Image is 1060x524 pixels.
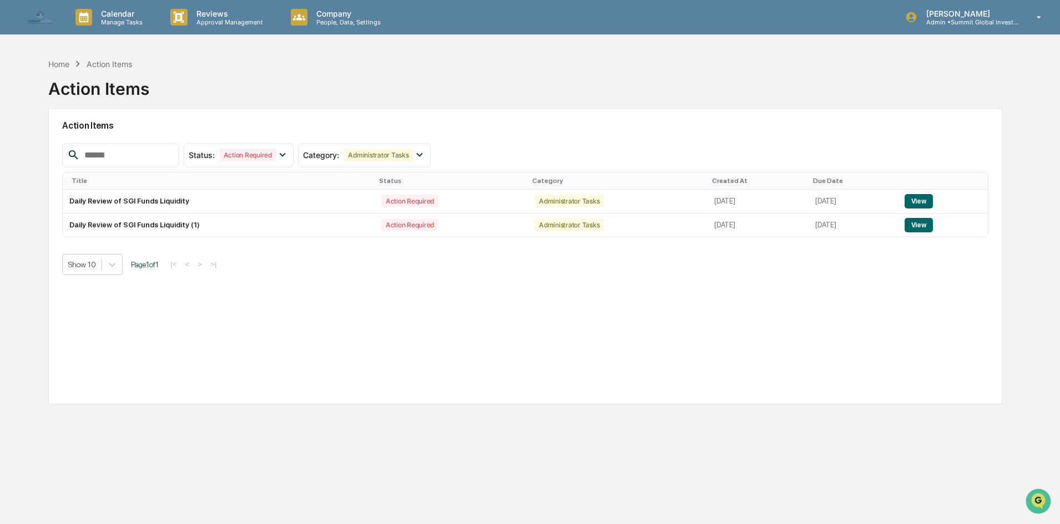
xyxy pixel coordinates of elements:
[11,23,202,41] p: How can we help?
[917,9,1021,18] p: [PERSON_NAME]
[905,194,933,208] button: View
[207,260,220,269] button: >|
[708,213,809,237] td: [DATE]
[48,70,149,99] div: Action Items
[110,275,134,283] span: Pylon
[92,9,148,18] p: Calendar
[381,218,438,231] div: Action Required
[80,228,89,237] div: 🗄️
[379,177,523,185] div: Status
[11,123,74,132] div: Past conversations
[1024,487,1054,517] iframe: Open customer support
[189,88,202,101] button: Start new chat
[167,260,180,269] button: |<
[11,249,20,258] div: 🔎
[194,260,205,269] button: >
[7,243,74,263] a: 🔎Data Lookup
[534,218,604,231] div: Administrator Tasks
[23,85,43,105] img: 8933085812038_c878075ebb4cc5468115_72.jpg
[92,181,96,190] span: •
[7,222,76,242] a: 🖐️Preclearance
[22,181,31,190] img: 1746055101610-c473b297-6a78-478c-a979-82029cc54cd1
[189,150,215,160] span: Status :
[11,228,20,237] div: 🖐️
[48,59,69,69] div: Home
[905,221,933,229] a: View
[188,9,269,18] p: Reviews
[712,177,804,185] div: Created At
[22,227,72,238] span: Preclearance
[809,190,897,213] td: [DATE]
[307,18,386,26] p: People, Data, Settings
[11,170,29,188] img: Jack Rasmussen
[50,85,182,96] div: Start new chat
[131,260,159,269] span: Page 1 of 1
[182,260,193,269] button: <
[63,213,375,237] td: Daily Review of SGI Funds Liquidity (1)
[11,85,31,105] img: 1746055101610-c473b297-6a78-478c-a979-82029cc54cd1
[22,248,70,259] span: Data Lookup
[78,274,134,283] a: Powered byPylon
[172,121,202,134] button: See all
[381,195,438,207] div: Action Required
[813,177,893,185] div: Due Date
[303,150,339,160] span: Category :
[50,96,153,105] div: We're available if you need us!
[219,149,276,161] div: Action Required
[22,151,31,160] img: 1746055101610-c473b297-6a78-478c-a979-82029cc54cd1
[532,177,703,185] div: Category
[98,181,121,190] span: [DATE]
[72,177,370,185] div: Title
[708,190,809,213] td: [DATE]
[76,222,142,242] a: 🗄️Attestations
[87,59,132,69] div: Action Items
[34,181,90,190] span: [PERSON_NAME]
[11,140,29,158] img: Jack Rasmussen
[905,197,933,205] a: View
[92,151,96,160] span: •
[62,120,988,131] h2: Action Items
[307,9,386,18] p: Company
[27,9,53,26] img: logo
[92,18,148,26] p: Manage Tasks
[92,227,138,238] span: Attestations
[34,151,90,160] span: [PERSON_NAME]
[917,18,1021,26] p: Admin • Summit Global Investments
[809,213,897,237] td: [DATE]
[344,149,413,161] div: Administrator Tasks
[534,195,604,207] div: Administrator Tasks
[905,218,933,232] button: View
[98,151,121,160] span: [DATE]
[188,18,269,26] p: Approval Management
[63,190,375,213] td: Daily Review of SGI Funds Liquidity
